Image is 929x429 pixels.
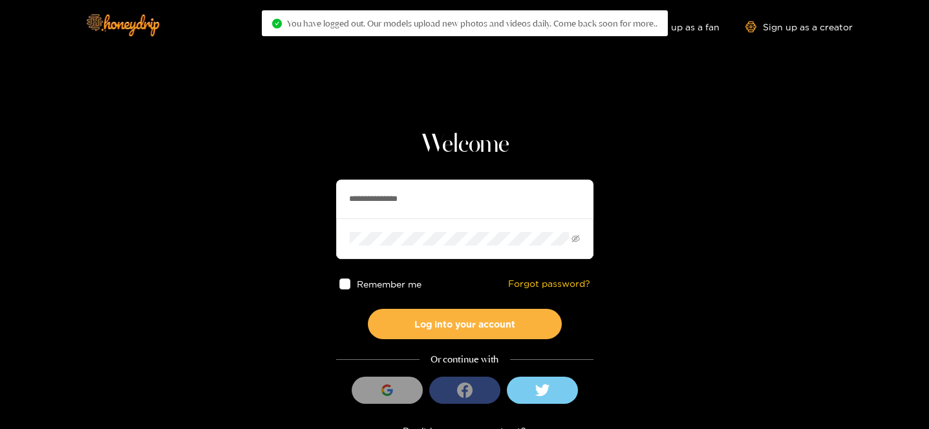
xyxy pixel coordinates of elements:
[356,279,421,289] span: Remember me
[336,129,593,160] h1: Welcome
[287,18,657,28] span: You have logged out. Our models upload new photos and videos daily. Come back soon for more..
[631,21,720,32] a: Sign up as a fan
[745,21,853,32] a: Sign up as a creator
[508,278,590,289] a: Forgot password?
[571,235,580,243] span: eye-invisible
[272,19,282,28] span: check-circle
[368,309,562,339] button: Log into your account
[336,352,593,367] div: Or continue with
